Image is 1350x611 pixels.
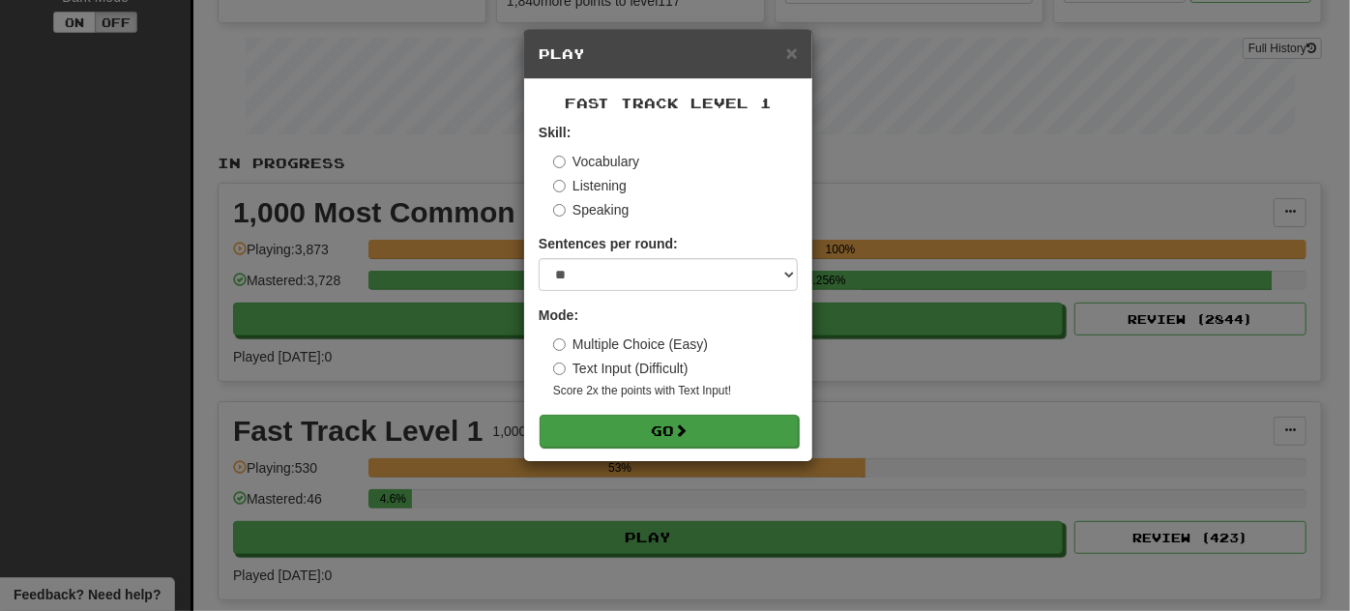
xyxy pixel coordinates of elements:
strong: Skill: [539,125,571,140]
button: Go [540,415,799,448]
strong: Mode: [539,307,578,323]
button: Close [786,43,798,63]
small: Score 2x the points with Text Input ! [553,383,798,399]
input: Vocabulary [553,156,566,168]
label: Sentences per round: [539,234,678,253]
input: Text Input (Difficult) [553,363,566,375]
label: Vocabulary [553,152,639,171]
span: Fast Track Level 1 [565,95,772,111]
input: Listening [553,180,566,192]
label: Text Input (Difficult) [553,359,689,378]
span: × [786,42,798,64]
label: Multiple Choice (Easy) [553,335,708,354]
label: Speaking [553,200,629,219]
input: Multiple Choice (Easy) [553,338,566,351]
label: Listening [553,176,627,195]
h5: Play [539,44,798,64]
input: Speaking [553,204,566,217]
